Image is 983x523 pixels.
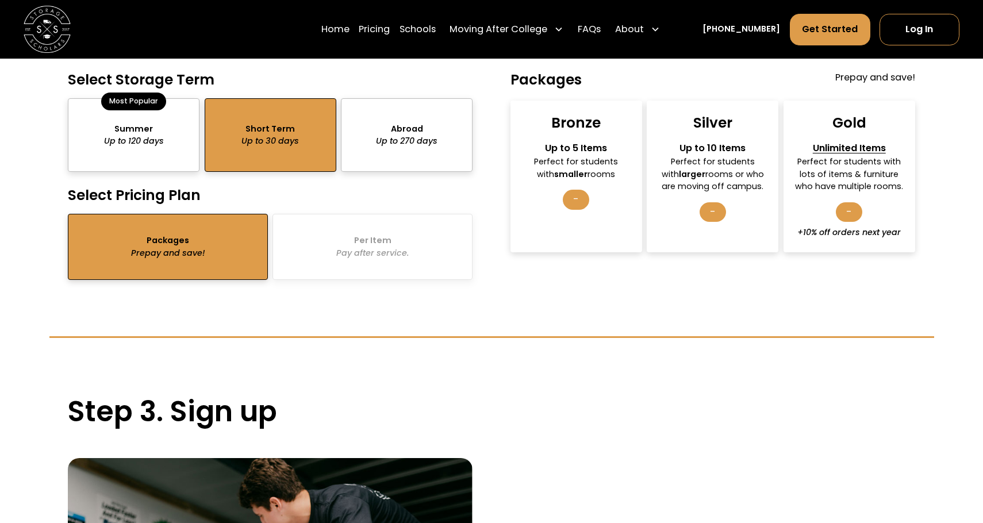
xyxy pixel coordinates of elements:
[551,114,601,132] div: Bronze
[832,114,866,132] div: Gold
[400,13,436,46] a: Schools
[693,114,732,132] div: Silver
[68,71,915,280] form: package-pricing
[702,23,780,35] a: [PHONE_NUMBER]
[68,395,915,429] h2: Step 3. Sign up
[880,14,959,45] a: Log In
[68,71,473,89] h4: Select Storage Term
[445,13,569,46] div: Moving After College
[68,186,473,205] h4: Select Pricing Plan
[615,22,644,37] div: About
[794,141,905,156] div: Unlimited Items
[510,71,582,89] h4: Packages
[657,141,768,156] div: Up to 10 Items
[679,168,705,180] strong: larger
[101,93,166,110] div: Most Popular
[610,13,665,46] div: About
[521,156,632,180] div: Perfect for students with rooms
[24,6,71,53] img: Storage Scholars main logo
[836,202,862,222] div: -
[563,190,589,209] div: -
[657,156,768,193] div: Perfect for students with rooms or who are moving off campus.
[835,71,915,89] div: Prepay and save!
[450,22,547,37] div: Moving After College
[794,156,905,193] div: Perfect for students with lots of items & furniture who have multiple rooms.
[797,226,901,239] div: +10% off orders next year
[321,13,350,46] a: Home
[790,14,870,45] a: Get Started
[554,168,588,180] strong: smaller
[700,202,726,222] div: -
[521,141,632,156] div: Up to 5 Items
[578,13,601,46] a: FAQs
[359,13,390,46] a: Pricing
